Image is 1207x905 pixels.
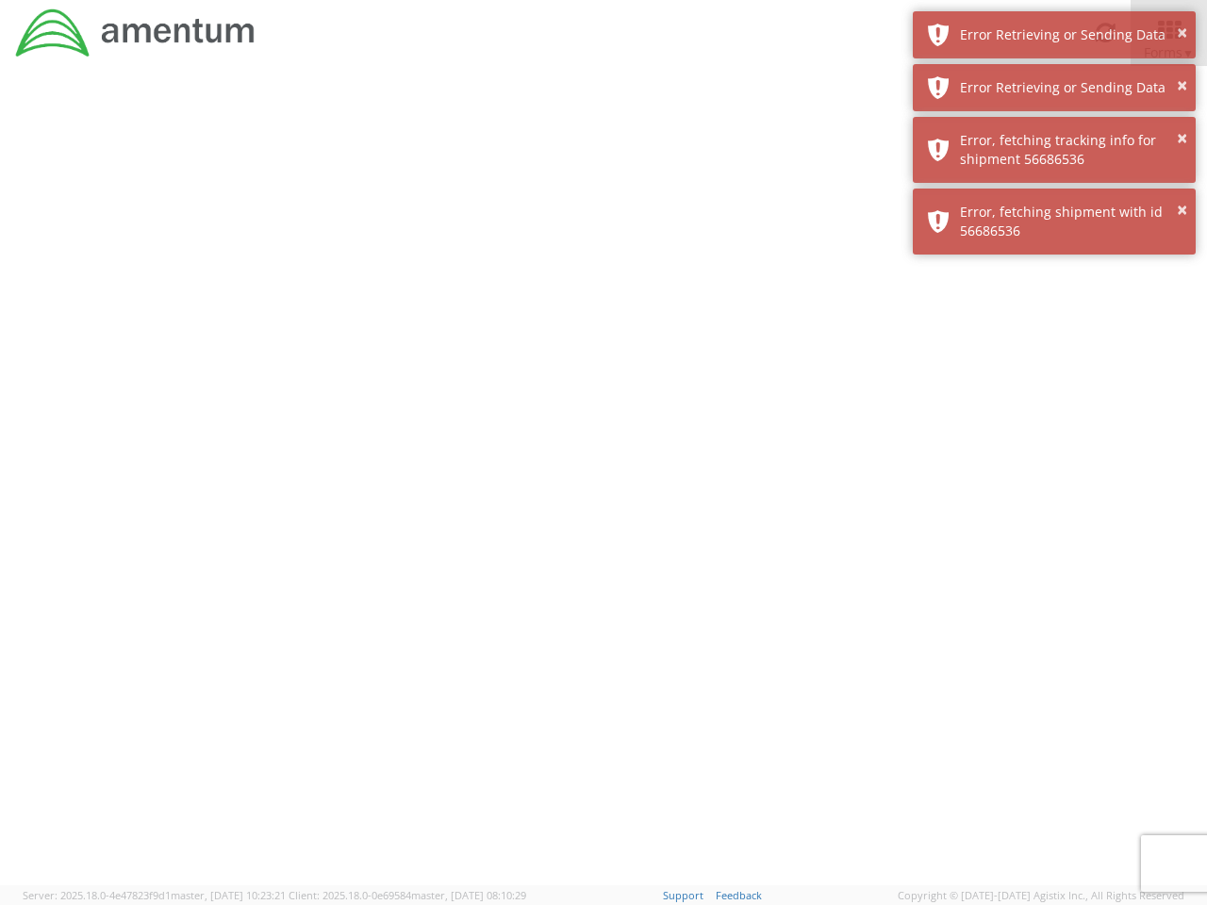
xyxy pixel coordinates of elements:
div: Error, fetching shipment with id 56686536 [960,203,1182,240]
span: master, [DATE] 08:10:29 [411,888,526,902]
span: Server: 2025.18.0-4e47823f9d1 [23,888,286,902]
a: Feedback [716,888,762,902]
div: Error Retrieving or Sending Data [960,78,1182,97]
span: Copyright © [DATE]-[DATE] Agistix Inc., All Rights Reserved [898,888,1184,903]
button: × [1177,125,1187,153]
img: dyn-intl-logo-049831509241104b2a82.png [14,7,257,59]
button: × [1177,73,1187,100]
button: × [1177,197,1187,224]
span: Client: 2025.18.0-0e69584 [289,888,526,902]
a: Support [663,888,703,902]
button: × [1177,20,1187,47]
div: Error, fetching tracking info for shipment 56686536 [960,131,1182,169]
span: master, [DATE] 10:23:21 [171,888,286,902]
div: Error Retrieving or Sending Data [960,25,1182,44]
